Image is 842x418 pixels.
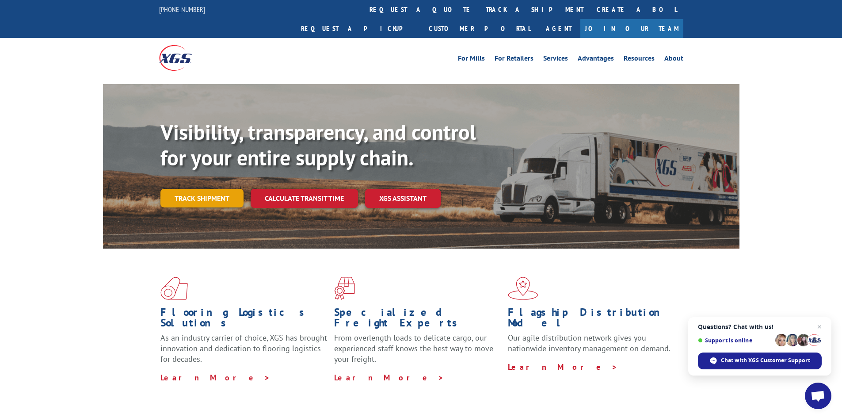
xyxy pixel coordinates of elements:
b: Visibility, transparency, and control for your entire supply chain. [160,118,476,171]
a: Join Our Team [580,19,683,38]
span: Support is online [698,337,772,344]
span: Our agile distribution network gives you nationwide inventory management on demand. [508,333,671,353]
a: [PHONE_NUMBER] [159,5,205,14]
a: Track shipment [160,189,244,207]
a: Resources [624,55,655,65]
a: Advantages [578,55,614,65]
a: Learn More > [160,372,271,383]
a: Services [543,55,568,65]
span: Questions? Chat with us! [698,323,822,330]
a: Request a pickup [294,19,422,38]
span: Chat with XGS Customer Support [721,357,810,364]
span: Close chat [814,322,825,332]
div: Open chat [805,383,831,409]
h1: Specialized Freight Experts [334,307,501,333]
span: As an industry carrier of choice, XGS has brought innovation and dedication to flooring logistics... [160,333,327,364]
a: Agent [537,19,580,38]
a: About [664,55,683,65]
h1: Flagship Distribution Model [508,307,675,333]
a: Customer Portal [422,19,537,38]
img: xgs-icon-focused-on-flooring-red [334,277,355,300]
p: From overlength loads to delicate cargo, our experienced staff knows the best way to move your fr... [334,333,501,372]
a: Calculate transit time [251,189,358,208]
img: xgs-icon-flagship-distribution-model-red [508,277,538,300]
h1: Flooring Logistics Solutions [160,307,328,333]
a: Learn More > [508,362,618,372]
a: For Mills [458,55,485,65]
a: Learn More > [334,372,444,383]
img: xgs-icon-total-supply-chain-intelligence-red [160,277,188,300]
a: XGS ASSISTANT [365,189,441,208]
a: For Retailers [495,55,533,65]
div: Chat with XGS Customer Support [698,353,822,369]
